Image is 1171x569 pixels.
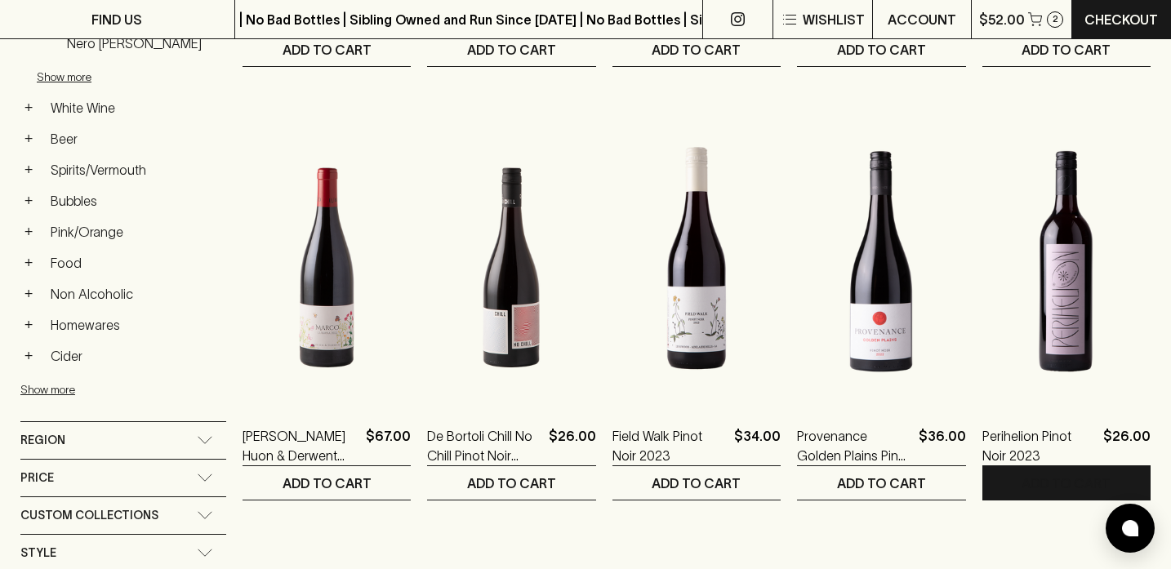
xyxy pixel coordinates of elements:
p: ADD TO CART [1022,40,1111,60]
p: Wishlist [803,10,865,29]
p: ADD TO CART [652,40,741,60]
p: $67.00 [366,426,411,465]
a: Beer [43,125,226,153]
p: ADD TO CART [283,40,372,60]
p: Checkout [1084,10,1158,29]
button: + [20,224,37,240]
a: Bubbles [43,187,226,215]
div: Custom Collections [20,497,226,534]
button: ADD TO CART [427,33,595,66]
p: $52.00 [979,10,1025,29]
button: + [20,100,37,116]
button: + [20,255,37,271]
button: + [20,348,37,364]
a: Cider [43,342,226,370]
a: Homewares [43,311,226,339]
img: bubble-icon [1122,520,1138,536]
p: $34.00 [734,426,781,465]
button: + [20,162,37,178]
div: Region [20,422,226,459]
p: ACCOUNT [888,10,956,29]
div: Price [20,460,226,496]
p: FIND US [91,10,142,29]
button: ADD TO CART [982,466,1151,500]
img: De Bortoli Chill No Chill Pinot Noir Syrah 2023 [427,116,595,402]
p: $26.00 [1103,426,1151,465]
button: ADD TO CART [612,33,781,66]
p: ADD TO CART [467,40,556,60]
button: ADD TO CART [797,33,965,66]
p: ADD TO CART [283,473,372,493]
a: Spirits/Vermouth [43,156,226,184]
img: Perihelion Pinot Noir 2023 [982,116,1151,402]
button: ADD TO CART [797,466,965,500]
a: Food [43,249,226,277]
p: ADD TO CART [837,40,926,60]
p: $36.00 [919,426,966,465]
a: Provenance Golden Plains Pinot Noir 2023 [797,426,911,465]
button: ADD TO CART [243,33,411,66]
img: Provenance Golden Plains Pinot Noir 2023 [797,116,965,402]
p: 2 [1053,15,1058,24]
p: ADD TO CART [1022,473,1111,493]
button: Show more [37,60,251,94]
button: ADD TO CART [243,466,411,500]
button: + [20,193,37,209]
button: ADD TO CART [612,466,781,500]
span: Price [20,468,54,488]
a: Perihelion Pinot Noir 2023 [982,426,1097,465]
img: Field Walk Pinot Noir 2023 [612,116,781,402]
button: + [20,286,37,302]
button: + [20,317,37,333]
p: $26.00 [549,426,596,465]
button: ADD TO CART [427,466,595,500]
button: + [20,131,37,147]
img: Marco Lubiana Huon & Derwent Pinot Noir 2023 [243,116,411,402]
a: Field Walk Pinot Noir 2023 [612,426,728,465]
a: De Bortoli Chill No Chill Pinot Noir Syrah 2023 [427,426,541,465]
p: ADD TO CART [837,473,926,493]
button: ADD TO CART [982,33,1151,66]
span: Custom Collections [20,505,158,526]
p: ADD TO CART [652,473,741,493]
span: Region [20,430,65,451]
p: ADD TO CART [467,473,556,493]
button: Show more [20,373,234,407]
span: Style [20,543,56,563]
a: Nero [PERSON_NAME] [60,29,226,57]
a: Pink/Orange [43,218,226,246]
a: Non Alcoholic [43,280,226,308]
a: [PERSON_NAME] Huon & Derwent Pinot Noir 2023 [243,426,359,465]
a: White Wine [43,94,226,122]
